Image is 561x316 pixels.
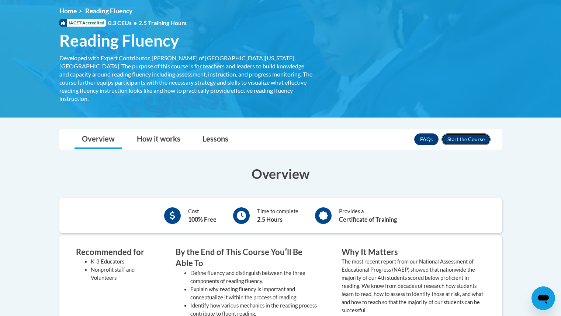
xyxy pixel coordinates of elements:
[257,216,283,223] b: 2.5 Hours
[342,247,485,258] h3: Why It Matters
[108,19,187,27] span: 0.3 CEUs
[91,266,153,282] li: Nonprofit staff and Volunteers
[339,216,397,223] b: Certificate of Training
[129,130,188,149] a: How it works
[59,164,502,183] h3: Overview
[531,286,555,310] iframe: Button to launch messaging window
[339,207,397,224] div: Provides a
[190,285,319,302] li: Explain why reading fluency is important and conceptualize it within the process of reading.
[342,258,483,313] value: The most recent report from our National Assessment of Educational Progress (NAEP) showed that na...
[59,19,106,27] span: IACET Accredited
[414,133,439,145] a: FAQs
[91,258,153,266] li: K-3 Educators
[441,133,491,145] button: Enroll
[188,216,217,223] b: 100% Free
[176,247,319,269] h3: By the End of This Course Youʹll Be Able To
[59,54,314,103] div: Developed with Expert Contributor, [PERSON_NAME] of [GEOGRAPHIC_DATA][US_STATE], [GEOGRAPHIC_DATA...
[59,7,77,15] a: Home
[188,207,217,224] div: Cost
[139,19,187,26] span: 2.5 Training Hours
[195,130,236,149] a: Lessons
[59,31,179,50] span: Reading Fluency
[85,7,132,15] span: Reading Fluency
[76,247,153,258] h3: Recommended for
[134,19,137,26] span: •
[190,269,319,285] li: Define fluency and distinguish between the three components of reading fluency.
[257,207,298,224] div: Time to complete
[75,130,122,149] a: Overview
